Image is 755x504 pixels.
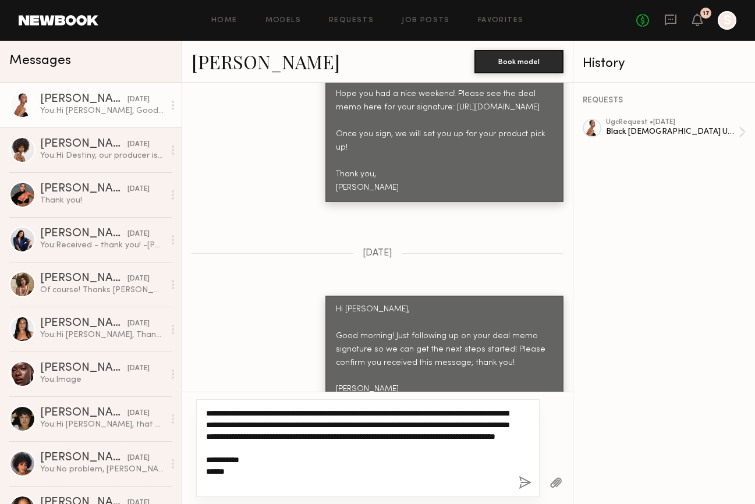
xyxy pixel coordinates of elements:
[40,273,127,285] div: [PERSON_NAME]
[329,17,374,24] a: Requests
[127,318,150,329] div: [DATE]
[211,17,238,24] a: Home
[192,49,340,74] a: [PERSON_NAME]
[606,119,739,126] div: ugc Request • [DATE]
[40,105,164,116] div: You: Hi [PERSON_NAME], Good morning! Just following up on your deal memo signature so we can get ...
[265,17,301,24] a: Models
[40,183,127,195] div: [PERSON_NAME]
[40,285,164,296] div: Of course! Thanks [PERSON_NAME]!
[40,363,127,374] div: [PERSON_NAME]
[127,363,150,374] div: [DATE]
[40,464,164,475] div: You: No problem, [PERSON_NAME]! We will keep you in mind :)
[40,240,164,251] div: You: Received - thank you! -[PERSON_NAME]
[363,249,392,258] span: [DATE]
[127,94,150,105] div: [DATE]
[40,150,164,161] div: You: Hi Destiny, our producer is asking if the images you sent are the most recent images of your...
[127,408,150,419] div: [DATE]
[40,94,127,105] div: [PERSON_NAME]
[606,119,746,145] a: ugcRequest •[DATE]Black [DEMOGRAPHIC_DATA] UGC Creator - Hair Extensions Expert
[474,50,563,73] button: Book model
[127,274,150,285] div: [DATE]
[583,57,746,70] div: History
[402,17,450,24] a: Job Posts
[478,17,524,24] a: Favorites
[703,10,710,17] div: 17
[40,318,127,329] div: [PERSON_NAME]
[474,56,563,66] a: Book model
[40,228,127,240] div: [PERSON_NAME]
[40,329,164,340] div: You: Hi [PERSON_NAME], Thank you for the note- unfortunately we do have to source another creator...
[40,139,127,150] div: [PERSON_NAME]
[127,453,150,464] div: [DATE]
[336,303,553,397] div: Hi [PERSON_NAME], Good morning! Just following up on your deal memo signature so we can get the n...
[40,419,164,430] div: You: Hi [PERSON_NAME], that sounds great! For the photos, we would need them by [DATE] Weds. 7/16...
[127,139,150,150] div: [DATE]
[336,61,553,195] div: Hi [PERSON_NAME], Hope you had a nice weekend! Please see the deal memo here for your signature: ...
[127,229,150,240] div: [DATE]
[40,195,164,206] div: Thank you!
[127,184,150,195] div: [DATE]
[40,407,127,419] div: [PERSON_NAME]
[40,374,164,385] div: You: Image
[606,126,739,137] div: Black [DEMOGRAPHIC_DATA] UGC Creator - Hair Extensions Expert
[583,97,746,105] div: REQUESTS
[718,11,736,30] a: S
[9,54,71,68] span: Messages
[40,452,127,464] div: [PERSON_NAME]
